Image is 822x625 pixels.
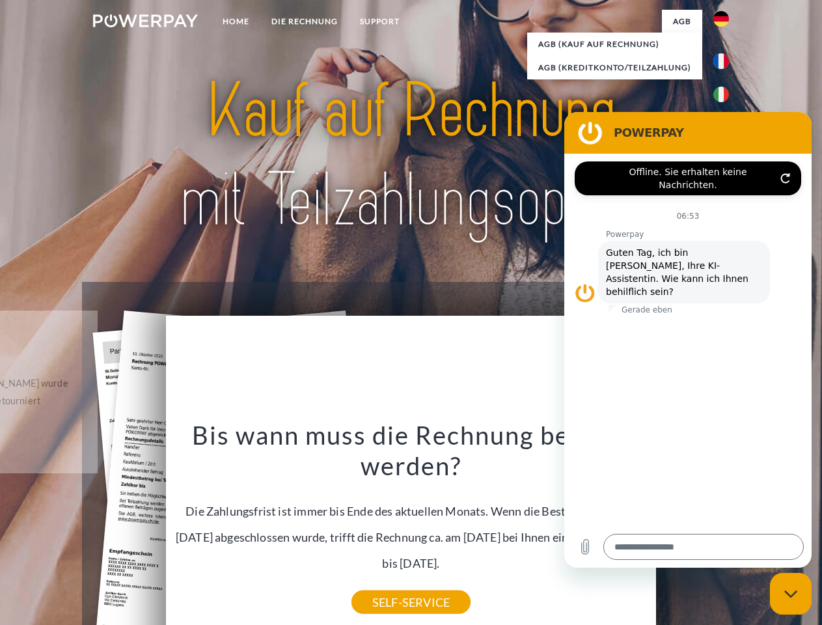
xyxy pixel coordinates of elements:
[662,10,702,33] a: agb
[713,87,729,102] img: it
[93,14,198,27] img: logo-powerpay-white.svg
[174,419,649,482] h3: Bis wann muss die Rechnung bezahlt werden?
[349,10,411,33] a: SUPPORT
[527,33,702,56] a: AGB (Kauf auf Rechnung)
[351,590,471,614] a: SELF-SERVICE
[212,10,260,33] a: Home
[713,53,729,69] img: fr
[770,573,812,615] iframe: Schaltfläche zum Öffnen des Messaging-Fensters; Konversation läuft
[174,419,649,602] div: Die Zahlungsfrist ist immer bis Ende des aktuellen Monats. Wenn die Bestellung z.B. am [DATE] abg...
[564,112,812,568] iframe: Messaging-Fenster
[124,62,698,249] img: title-powerpay_de.svg
[713,11,729,27] img: de
[260,10,349,33] a: DIE RECHNUNG
[527,56,702,79] a: AGB (Kreditkonto/Teilzahlung)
